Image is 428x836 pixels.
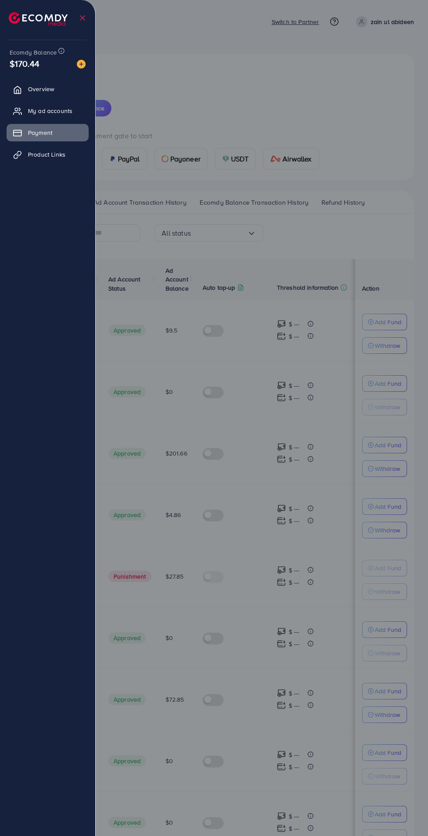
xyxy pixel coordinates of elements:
[28,106,72,115] span: My ad accounts
[9,12,68,26] img: logo
[28,128,52,137] span: Payment
[7,146,89,163] a: Product Links
[7,80,89,98] a: Overview
[7,124,89,141] a: Payment
[10,48,57,57] span: Ecomdy Balance
[7,102,89,120] a: My ad accounts
[391,797,421,829] iframe: Chat
[28,85,54,93] span: Overview
[9,57,39,70] span: $170.44
[77,60,86,69] img: image
[28,150,66,159] span: Product Links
